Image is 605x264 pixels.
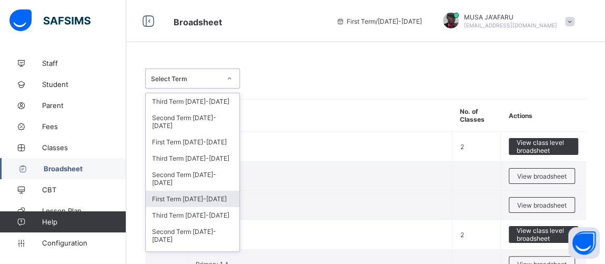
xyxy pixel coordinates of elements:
div: Third Term [DATE]-[DATE] [146,93,239,110]
span: Help [42,218,126,226]
span: Lesson Plan [42,207,126,215]
span: [EMAIL_ADDRESS][DOMAIN_NAME] [464,22,557,28]
th: Actions [500,100,586,132]
span: MUSA JA'AFARU [464,13,557,21]
img: safsims [9,9,90,32]
span: Fees [42,122,126,131]
div: Third Term [DATE]-[DATE] [146,207,239,223]
span: Configuration [42,239,126,247]
span: View broadsheet [517,172,567,180]
span: View broadsheet [517,201,567,209]
span: NURSERY [196,139,444,146]
div: First Term [DATE]-[DATE] [146,191,239,207]
div: Select Term [151,75,220,83]
div: Second Term [DATE]-[DATE] [146,167,239,191]
button: Open asap [568,227,600,259]
a: View broadsheet [509,168,575,176]
div: MUSAJA'AFARU [432,13,580,30]
span: Parent [42,101,126,110]
span: View class level broadsheet [517,227,570,242]
th: Name [188,100,452,132]
span: 2 [460,231,464,239]
a: View class level broadsheet [509,226,578,234]
th: No. of Classes [452,100,500,132]
div: Second Term [DATE]-[DATE] [146,110,239,134]
div: Third Term [DATE]-[DATE] [146,150,239,167]
span: Broadsheet [44,164,126,173]
span: Primary 1 [196,227,444,234]
div: First Term [DATE]-[DATE] [146,248,239,264]
span: CBT [42,185,126,194]
span: View class level broadsheet [517,139,570,154]
a: View class level broadsheet [509,138,578,146]
span: session/term information [336,17,422,25]
span: Broadsheet [174,17,222,27]
div: Second Term [DATE]-[DATE] [146,223,239,248]
a: View broadsheet [509,256,575,264]
span: Classes [42,143,126,152]
span: 2 [460,143,464,151]
div: First Term [DATE]-[DATE] [146,134,239,150]
span: Staff [42,59,126,67]
span: Student [42,80,126,89]
a: View broadsheet [509,197,575,205]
